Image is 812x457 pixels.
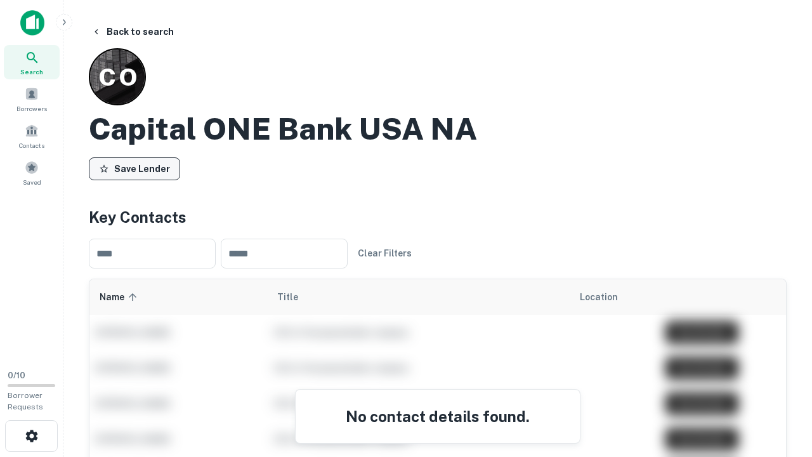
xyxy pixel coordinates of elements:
span: Saved [23,177,41,187]
img: capitalize-icon.png [20,10,44,36]
a: Saved [4,156,60,190]
button: Back to search [86,20,179,43]
button: Save Lender [89,157,180,180]
h4: No contact details found. [311,405,565,428]
span: Borrowers [16,103,47,114]
a: Contacts [4,119,60,153]
span: Borrower Requests [8,391,43,411]
h4: Key Contacts [89,206,787,228]
a: Borrowers [4,82,60,116]
button: Clear Filters [353,242,417,265]
p: C O [98,59,136,95]
span: 0 / 10 [8,371,25,380]
span: Contacts [19,140,44,150]
a: Search [4,45,60,79]
h2: Capital ONE Bank USA NA [89,110,477,147]
iframe: Chat Widget [749,355,812,416]
span: Search [20,67,43,77]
